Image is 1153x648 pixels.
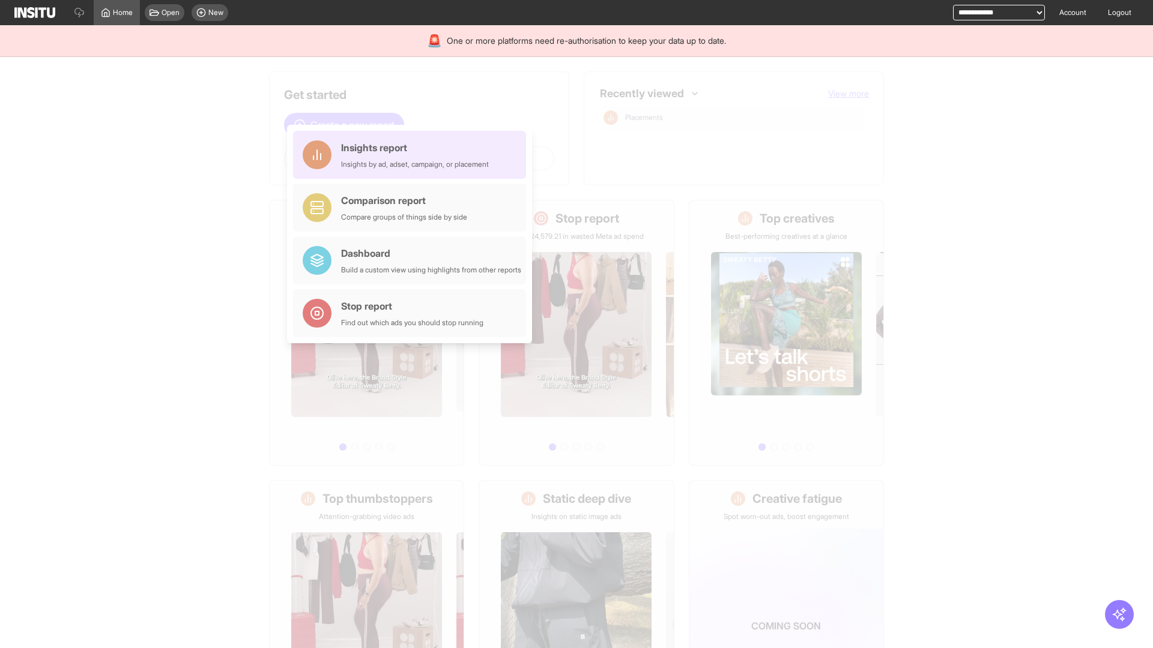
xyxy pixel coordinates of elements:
[341,193,467,208] div: Comparison report
[113,8,133,17] span: Home
[427,32,442,49] div: 🚨
[341,299,483,313] div: Stop report
[162,8,180,17] span: Open
[341,160,489,169] div: Insights by ad, adset, campaign, or placement
[341,212,467,222] div: Compare groups of things side by side
[341,265,521,275] div: Build a custom view using highlights from other reports
[14,7,55,18] img: Logo
[341,318,483,328] div: Find out which ads you should stop running
[341,140,489,155] div: Insights report
[447,35,726,47] span: One or more platforms need re-authorisation to keep your data up to date.
[208,8,223,17] span: New
[341,246,521,260] div: Dashboard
